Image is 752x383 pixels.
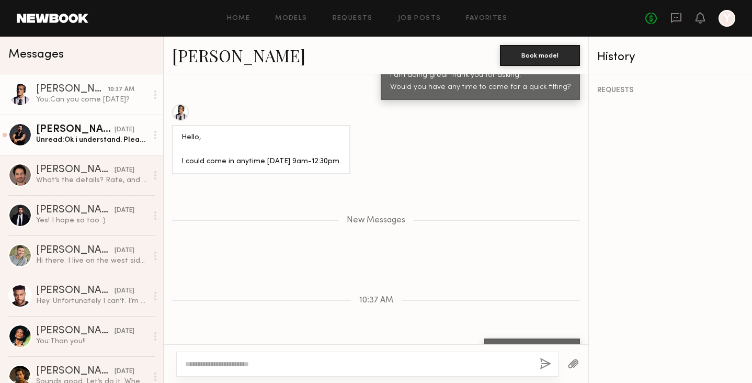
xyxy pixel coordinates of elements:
[181,132,341,168] div: Hello, I could come in anytime [DATE] 9am-12:30pm.
[227,15,250,22] a: Home
[347,216,405,225] span: New Messages
[8,49,64,61] span: Messages
[597,87,744,94] div: REQUESTS
[115,367,134,377] div: [DATE]
[390,70,571,94] div: I am doing great thank you for asking. Would you have any time to come for a quick fitting?
[115,246,134,256] div: [DATE]
[115,165,134,175] div: [DATE]
[36,256,147,266] div: Hi there. I live on the west side in [GEOGRAPHIC_DATA], so downtown won’t work for a fitting as i...
[36,245,115,256] div: [PERSON_NAME]
[36,165,115,175] div: [PERSON_NAME]
[719,10,735,27] a: Y
[500,45,580,66] button: Book model
[36,216,147,226] div: Yes! I hope so too :)
[36,336,147,346] div: You: Than you!!
[275,15,307,22] a: Models
[36,326,115,336] div: [PERSON_NAME]
[36,286,115,296] div: [PERSON_NAME]
[359,296,393,305] span: 10:37 AM
[36,366,115,377] div: [PERSON_NAME]
[36,205,115,216] div: [PERSON_NAME]
[115,125,134,135] div: [DATE]
[597,51,744,63] div: History
[36,125,115,135] div: [PERSON_NAME]
[115,286,134,296] div: [DATE]
[108,85,134,95] div: 10:37 AM
[398,15,441,22] a: Job Posts
[115,326,134,336] div: [DATE]
[172,44,305,66] a: [PERSON_NAME]
[36,135,147,145] div: Unread: Ok i understand. Please feel free to reach out either here or at [EMAIL_ADDRESS][DOMAIN_N...
[466,15,507,22] a: Favorites
[36,95,147,105] div: You: Can you come [DATE]?
[36,175,147,185] div: What’s the details? Rate, and proposed work date ?
[115,206,134,216] div: [DATE]
[36,296,147,306] div: Hey. Unfortunately I can’t. I’m booked and away right now. I’m free the 21-27
[36,84,108,95] div: [PERSON_NAME]
[333,15,373,22] a: Requests
[500,50,580,59] a: Book model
